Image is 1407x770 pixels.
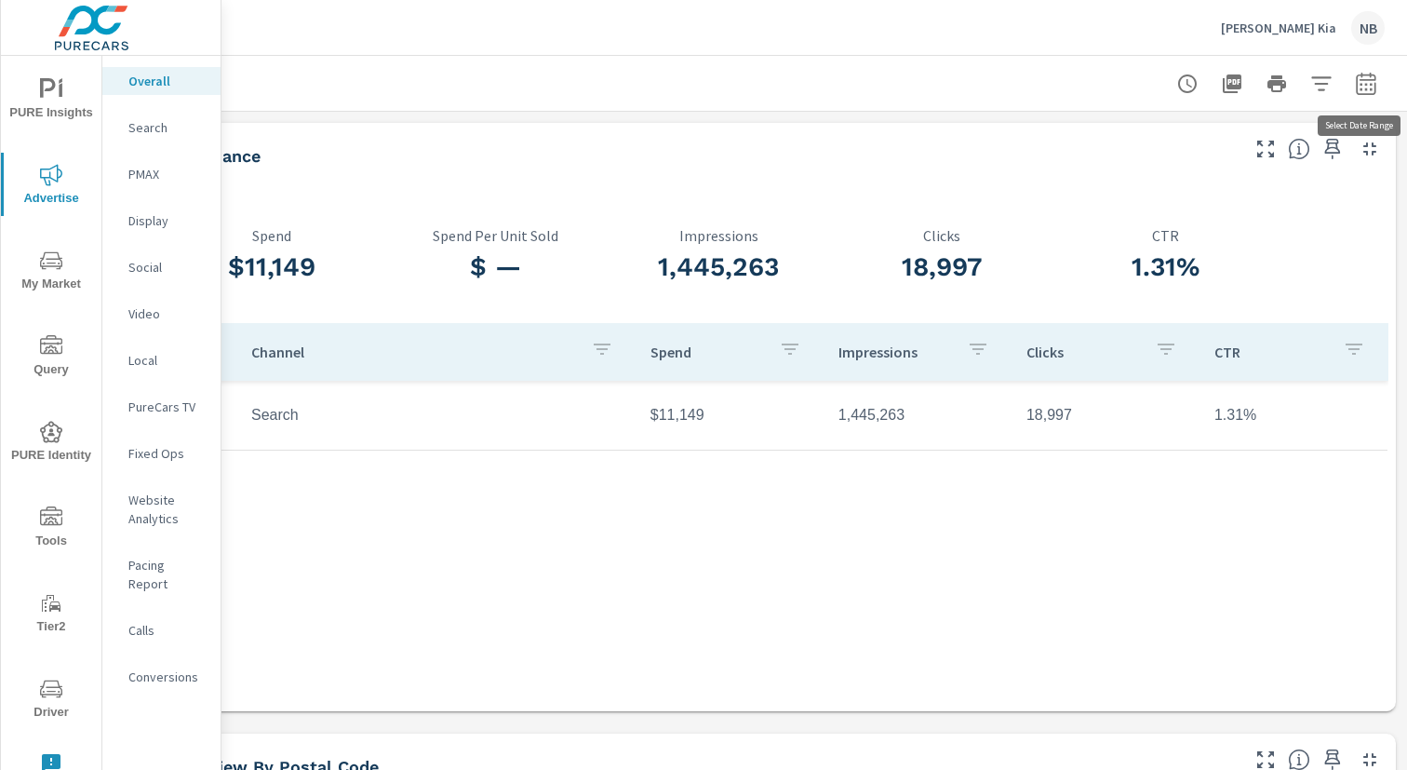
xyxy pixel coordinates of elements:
[838,343,952,361] p: Impressions
[102,253,221,281] div: Social
[128,211,206,230] p: Display
[128,398,206,416] p: PureCars TV
[1318,134,1347,164] span: Save this to your personalized report
[102,616,221,644] div: Calls
[636,392,824,439] td: $11,149
[1288,138,1310,160] span: Understand performance metrics over the selected time range.
[1053,251,1277,283] h3: 1.31%
[7,335,96,381] span: Query
[102,207,221,235] div: Display
[1053,227,1277,244] p: CTR
[7,250,96,295] span: My Market
[128,556,206,593] p: Pacing Report
[1221,20,1336,36] p: [PERSON_NAME] Kia
[251,343,576,361] p: Channel
[7,164,96,209] span: Advertise
[102,300,221,328] div: Video
[7,592,96,638] span: Tier2
[128,621,206,640] p: Calls
[102,551,221,598] div: Pacing Report
[607,251,830,283] h3: 1,445,263
[160,251,383,283] h3: $11,149
[1026,343,1140,361] p: Clicks
[650,343,764,361] p: Spend
[1351,11,1385,45] div: NB
[1012,392,1199,439] td: 18,997
[1258,65,1295,102] button: Print Report
[1199,392,1387,439] td: 1.31%
[102,67,221,95] div: Overall
[236,392,636,439] td: Search
[128,444,206,463] p: Fixed Ops
[128,118,206,137] p: Search
[128,165,206,183] p: PMAX
[160,227,383,244] p: Spend
[128,258,206,277] p: Social
[1303,65,1340,102] button: Apply Filters
[383,251,607,283] h3: $ —
[383,227,607,244] p: Spend Per Unit Sold
[830,227,1053,244] p: Clicks
[1355,134,1385,164] button: Minimize Widget
[102,346,221,374] div: Local
[607,227,830,244] p: Impressions
[128,304,206,323] p: Video
[7,507,96,552] span: Tools
[7,678,96,723] span: Driver
[830,251,1053,283] h3: 18,997
[1251,134,1280,164] button: Make Fullscreen
[102,439,221,467] div: Fixed Ops
[7,78,96,124] span: PURE Insights
[128,72,206,90] p: Overall
[7,421,96,466] span: PURE Identity
[128,491,206,528] p: Website Analytics
[824,392,1012,439] td: 1,445,263
[102,114,221,142] div: Search
[102,663,221,691] div: Conversions
[102,160,221,188] div: PMAX
[128,351,206,370] p: Local
[1214,343,1328,361] p: CTR
[102,486,221,533] div: Website Analytics
[102,393,221,421] div: PureCars TV
[1213,65,1251,102] button: "Export Report to PDF"
[128,668,206,686] p: Conversions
